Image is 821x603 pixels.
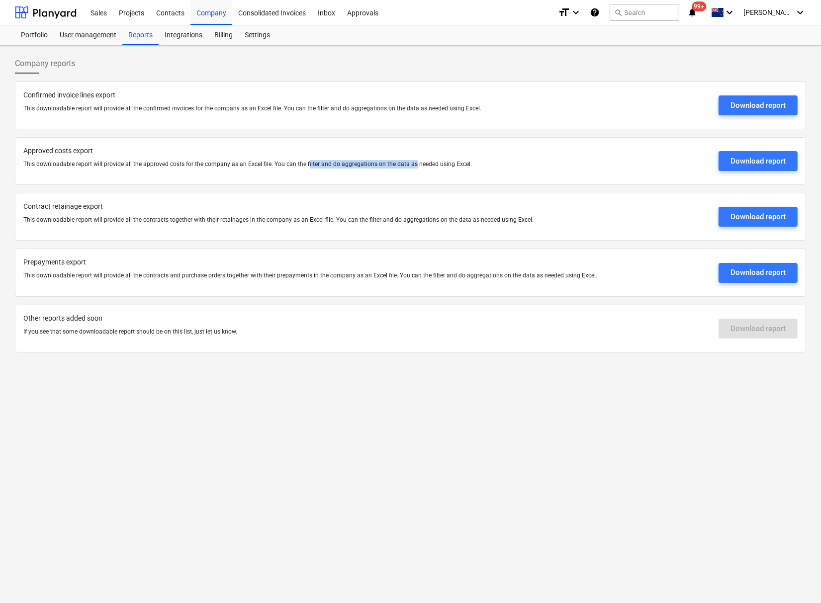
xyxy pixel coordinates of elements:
[730,266,786,279] div: Download report
[23,328,711,336] p: If you see that some downloadable report should be on this list, just let us know.
[122,25,159,45] a: Reports
[23,313,711,324] p: Other reports added soon
[614,8,622,16] span: search
[730,210,786,223] div: Download report
[692,1,707,11] span: 99+
[719,95,798,115] button: Download report
[590,6,600,18] i: Knowledge base
[239,25,276,45] a: Settings
[794,6,806,18] i: keyboard_arrow_down
[23,104,711,113] p: This downloadable report will provide all the confirmed invoices for the company as an Excel file...
[724,6,735,18] i: keyboard_arrow_down
[743,8,793,16] span: [PERSON_NAME]
[159,25,208,45] a: Integrations
[23,201,711,212] p: Contract retainage export
[687,6,697,18] i: notifications
[719,151,798,171] button: Download report
[730,155,786,168] div: Download report
[570,6,582,18] i: keyboard_arrow_down
[719,263,798,283] button: Download report
[719,207,798,227] button: Download report
[558,6,570,18] i: format_size
[730,99,786,112] div: Download report
[23,271,711,280] p: This downloadable report will provide all the contracts and purchase orders together with their p...
[610,4,679,21] button: Search
[54,25,122,45] a: User management
[23,146,711,156] p: Approved costs export
[208,25,239,45] a: Billing
[23,257,711,267] p: Prepayments export
[23,160,711,169] p: This downloadable report will provide all the approved costs for the company as an Excel file. Yo...
[23,216,711,224] p: This downloadable report will provide all the contracts together with their retainages in the com...
[15,58,75,70] span: Company reports
[23,90,711,100] p: Confirmed invoice lines export
[15,25,54,45] a: Portfolio
[771,555,821,603] iframe: Chat Widget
